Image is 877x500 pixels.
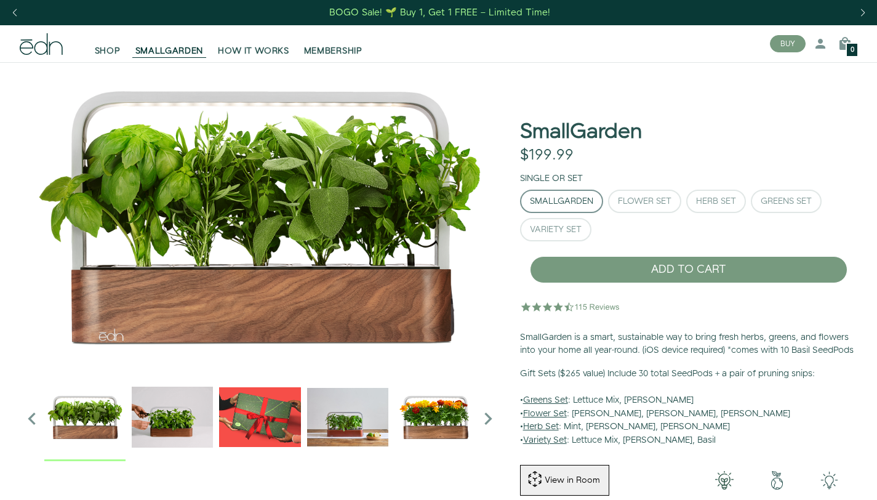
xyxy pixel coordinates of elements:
[523,434,567,446] u: Variety Set
[476,406,500,431] i: Next slide
[523,408,567,420] u: Flower Set
[543,474,601,486] div: View in Room
[128,30,211,57] a: SMALLGARDEN
[851,47,854,54] span: 0
[520,190,603,213] button: SmallGarden
[699,471,751,490] img: 001-light-bulb.png
[307,376,388,458] img: edn-smallgarden-mixed-herbs-table-product-2000px_1024x.jpg
[520,294,622,319] img: 4.5 star rating
[135,45,204,57] span: SMALLGARDEN
[219,376,300,461] div: 3 / 6
[686,190,746,213] button: Herb Set
[696,197,736,206] div: Herb Set
[530,197,593,206] div: SmallGarden
[770,35,806,52] button: BUY
[218,45,289,57] span: HOW IT WORKS
[20,62,500,370] div: 1 / 6
[523,421,559,433] u: Herb Set
[520,172,583,185] label: Single or Set
[523,394,568,406] u: Greens Set
[520,465,609,496] button: View in Room
[394,376,476,461] div: 5 / 6
[219,376,300,458] img: EMAILS_-_Holiday_21_PT1_28_9986b34a-7908-4121-b1c1-9595d1e43abe_1024x.png
[530,256,847,283] button: ADD TO CART
[44,376,126,461] div: 1 / 6
[530,225,582,234] div: Variety Set
[20,62,500,370] img: Official-EDN-SMALLGARDEN-HERB-HERO-SLV-2000px_4096x.png
[132,376,213,461] div: 2 / 6
[87,30,128,57] a: SHOP
[608,190,681,213] button: Flower Set
[520,368,815,380] b: Gift Sets ($265 value) Include 30 total SeedPods + a pair of pruning snips:
[297,30,370,57] a: MEMBERSHIP
[520,331,857,358] p: SmallGarden is a smart, sustainable way to bring fresh herbs, greens, and flowers into your home ...
[618,197,671,206] div: Flower Set
[44,376,126,458] img: Official-EDN-SMALLGARDEN-HERB-HERO-SLV-2000px_1024x.png
[307,376,388,461] div: 4 / 6
[132,376,213,458] img: edn-trim-basil.2021-09-07_14_55_24_1024x.gif
[520,368,857,448] p: • : Lettuce Mix, [PERSON_NAME] • : [PERSON_NAME], [PERSON_NAME], [PERSON_NAME] • : Mint, [PERSON_...
[394,376,476,458] img: edn-smallgarden-marigold-hero-SLV-2000px_1024x.png
[761,197,812,206] div: Greens Set
[520,218,591,241] button: Variety Set
[520,147,574,164] div: $199.99
[95,45,121,57] span: SHOP
[751,190,822,213] button: Greens Set
[20,406,44,431] i: Previous slide
[328,3,551,22] a: BOGO Sale! 🌱 Buy 1, Get 1 FREE – Limited Time!
[210,30,296,57] a: HOW IT WORKS
[304,45,362,57] span: MEMBERSHIP
[520,121,642,143] h1: SmallGarden
[329,6,550,19] div: BOGO Sale! 🌱 Buy 1, Get 1 FREE – Limited Time!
